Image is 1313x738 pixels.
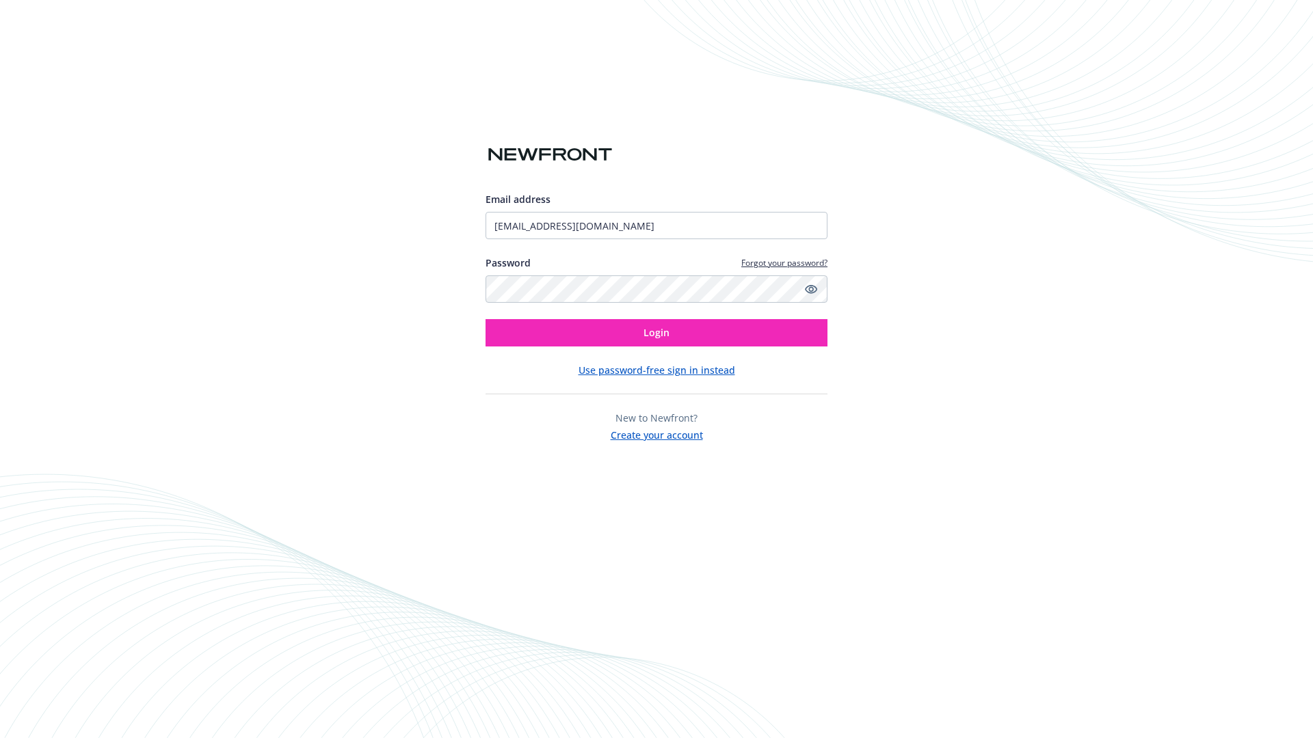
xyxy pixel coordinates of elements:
[486,319,827,346] button: Login
[486,212,827,239] input: Enter your email
[644,326,669,339] span: Login
[486,193,551,206] span: Email address
[741,257,827,269] a: Forgot your password?
[615,411,698,424] span: New to Newfront?
[611,425,703,442] button: Create your account
[486,275,827,303] input: Enter your password
[803,281,819,297] a: Show password
[486,143,615,167] img: Newfront logo
[579,363,735,377] button: Use password-free sign in instead
[486,256,531,270] label: Password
